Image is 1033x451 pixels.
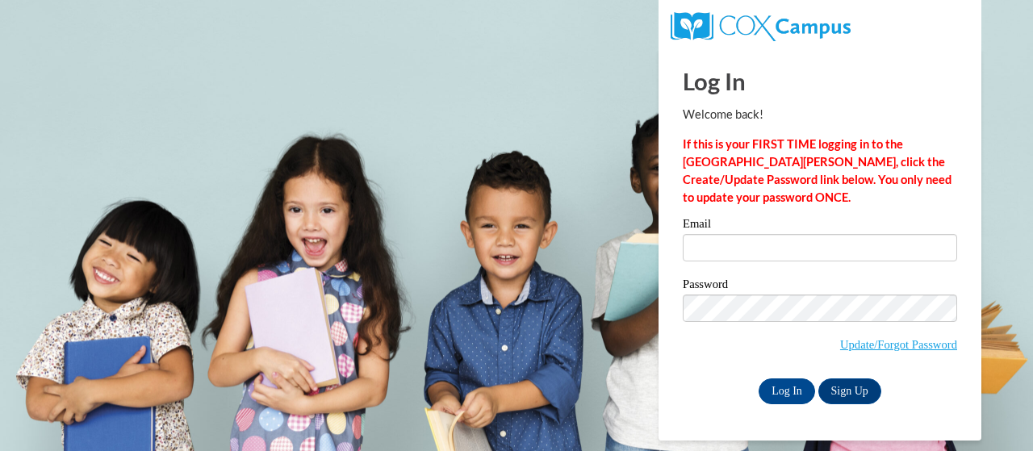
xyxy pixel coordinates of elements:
[683,65,957,98] h1: Log In
[759,378,815,404] input: Log In
[683,218,957,234] label: Email
[683,278,957,294] label: Password
[818,378,881,404] a: Sign Up
[671,12,851,41] img: COX Campus
[671,19,851,32] a: COX Campus
[683,137,951,204] strong: If this is your FIRST TIME logging in to the [GEOGRAPHIC_DATA][PERSON_NAME], click the Create/Upd...
[683,106,957,123] p: Welcome back!
[840,338,957,351] a: Update/Forgot Password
